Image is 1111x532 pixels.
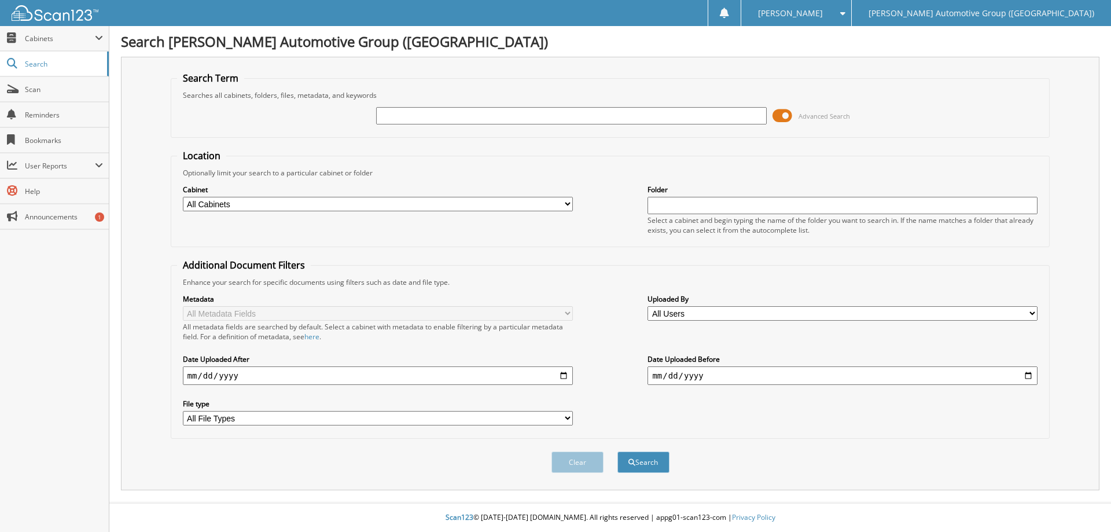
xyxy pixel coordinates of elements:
[95,212,104,222] div: 1
[177,149,226,162] legend: Location
[183,185,573,195] label: Cabinet
[25,85,103,94] span: Scan
[25,186,103,196] span: Help
[446,512,473,522] span: Scan123
[121,32,1099,51] h1: Search [PERSON_NAME] Automotive Group ([GEOGRAPHIC_DATA])
[177,277,1044,287] div: Enhance your search for specific documents using filters such as date and file type.
[183,399,573,409] label: File type
[648,294,1038,304] label: Uploaded By
[177,72,244,85] legend: Search Term
[25,161,95,171] span: User Reports
[304,332,319,342] a: here
[25,212,103,222] span: Announcements
[183,322,573,342] div: All metadata fields are searched by default. Select a cabinet with metadata to enable filtering b...
[177,259,311,271] legend: Additional Document Filters
[648,366,1038,385] input: end
[869,10,1094,17] span: [PERSON_NAME] Automotive Group ([GEOGRAPHIC_DATA])
[648,215,1038,235] div: Select a cabinet and begin typing the name of the folder you want to search in. If the name match...
[183,366,573,385] input: start
[799,112,850,120] span: Advanced Search
[183,354,573,364] label: Date Uploaded After
[648,185,1038,195] label: Folder
[25,59,101,69] span: Search
[648,354,1038,364] label: Date Uploaded Before
[551,452,604,473] button: Clear
[25,135,103,145] span: Bookmarks
[109,504,1111,532] div: © [DATE]-[DATE] [DOMAIN_NAME]. All rights reserved | appg01-scan123-com |
[758,10,823,17] span: [PERSON_NAME]
[177,168,1044,178] div: Optionally limit your search to a particular cabinet or folder
[25,34,95,43] span: Cabinets
[617,452,669,473] button: Search
[25,110,103,120] span: Reminders
[732,512,775,522] a: Privacy Policy
[12,5,98,21] img: scan123-logo-white.svg
[177,90,1044,100] div: Searches all cabinets, folders, files, metadata, and keywords
[183,294,573,304] label: Metadata
[1053,476,1111,532] iframe: Chat Widget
